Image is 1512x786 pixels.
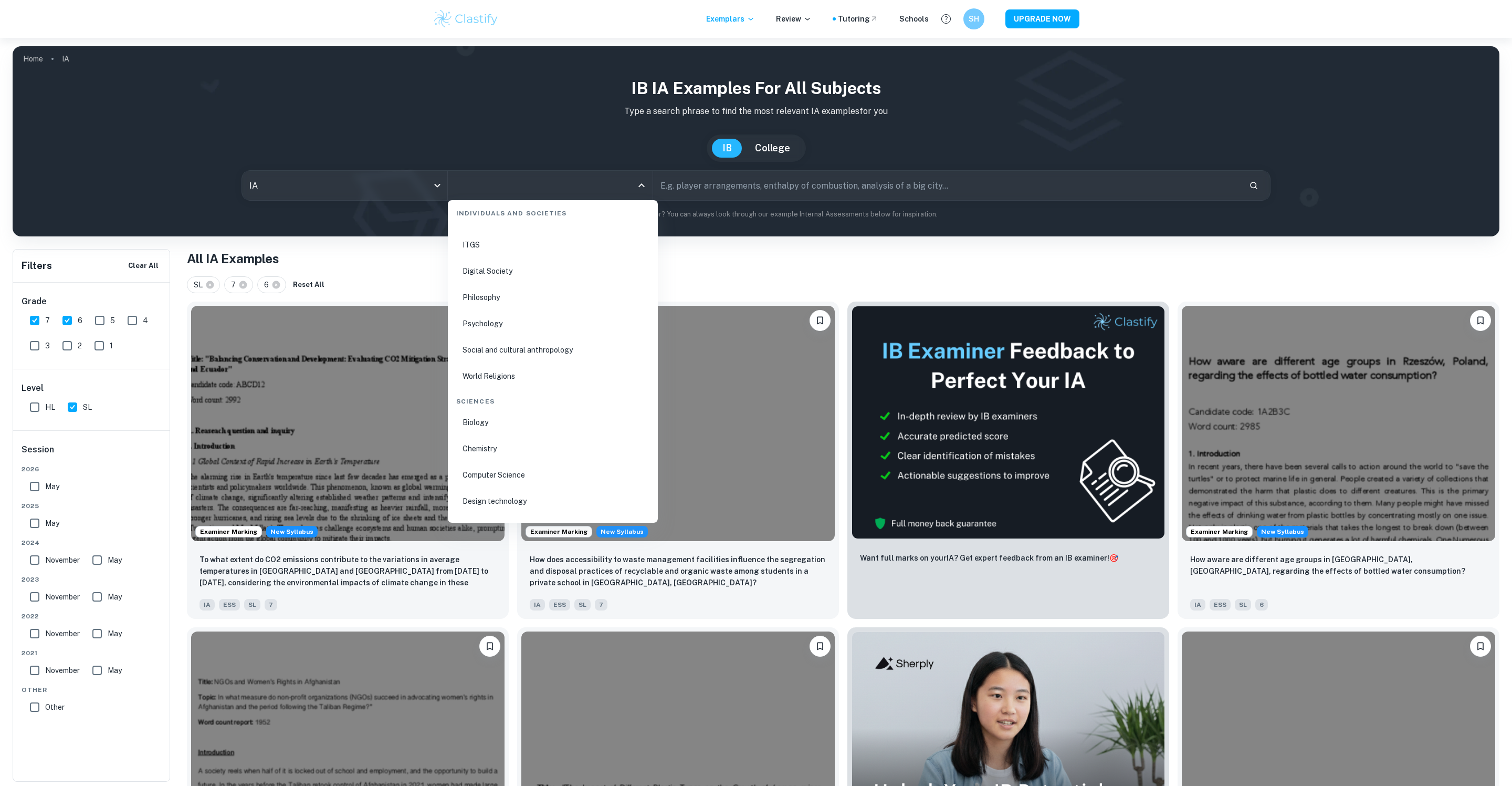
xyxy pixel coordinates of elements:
[219,599,240,611] span: ESS
[574,599,591,611] span: SL
[290,277,327,293] button: Reset All
[452,463,654,487] li: Computer Science
[264,279,274,291] span: 6
[257,276,286,293] div: 6
[45,591,80,603] span: November
[852,306,1165,539] img: Thumbnail
[776,13,812,25] p: Review
[968,13,980,25] h6: SH
[595,599,607,611] span: 7
[22,612,162,621] span: 2022
[265,599,277,611] span: 7
[78,340,82,351] span: 2
[1470,636,1491,657] button: Bookmark
[521,306,835,541] img: ESS IA example thumbnail: How does accessibility to waste manageme
[452,515,654,540] li: Physics
[452,259,654,283] li: Digital Society
[196,527,261,536] span: Examiner Marking
[45,340,50,351] span: 3
[266,526,318,537] span: New Syllabus
[187,276,220,293] div: SL
[1245,177,1263,194] button: Search
[517,302,839,619] a: Examiner MarkingStarting from the May 2026 session, the ESS IA requirements have changed. We crea...
[191,306,505,541] img: ESS IA example thumbnail: To what extent do CO2 emissions contribu
[21,76,1491,101] h1: IB IA examples for all subjects
[433,8,499,29] img: Clastify logo
[1210,599,1231,611] span: ESS
[22,443,162,464] h6: Session
[108,554,122,566] span: May
[899,13,929,25] a: Schools
[21,209,1491,220] p: Not sure what to search for? You can always look through our example Internal Assessments below f...
[244,599,260,611] span: SL
[1190,554,1487,577] p: How aware are different age groups in Rzeszów, Poland, regarding the effects of bottled water con...
[22,258,52,273] h6: Filters
[1005,9,1079,28] button: UPGRADE NOW
[452,489,654,513] li: Design technology
[45,554,80,566] span: November
[596,526,648,537] span: New Syllabus
[452,410,654,435] li: Biology
[634,178,649,193] button: Close
[266,526,318,537] div: Starting from the May 2026 session, the ESS IA requirements have changed. We created this exempla...
[712,139,742,158] button: IB
[1182,306,1495,541] img: ESS IA example thumbnail: How aware are different age groups in Rz
[452,233,654,257] li: ITGS
[78,315,82,326] span: 6
[194,279,207,291] span: SL
[810,310,831,331] button: Bookmark
[45,481,59,492] span: May
[530,599,545,611] span: IA
[860,552,1118,564] p: Want full marks on your IA ? Get expert feedback from an IB examiner!
[22,382,162,395] h6: Level
[45,628,80,639] span: November
[549,599,570,611] span: ESS
[963,8,984,29] button: SH
[242,171,447,200] div: IA
[530,554,826,588] p: How does accessibility to waste management facilities influence the segregation and disposal prac...
[45,315,50,326] span: 7
[1257,526,1308,537] div: Starting from the May 2026 session, the ESS IA requirements have changed. We created this exempla...
[1178,302,1499,619] a: Examiner MarkingStarting from the May 2026 session, the ESS IA requirements have changed. We crea...
[22,464,162,474] span: 2026
[479,636,500,657] button: Bookmark
[199,554,496,589] p: To what extent do CO2 emissions contribute to the variations in average temperatures in Indonesia...
[1470,310,1491,331] button: Bookmark
[810,636,831,657] button: Bookmark
[22,501,162,511] span: 2025
[452,338,654,362] li: Social and cultural anthropology
[108,628,122,639] span: May
[83,401,92,413] span: SL
[1257,526,1308,537] span: New Syllabus
[706,13,755,25] p: Exemplars
[45,701,65,713] span: Other
[21,105,1491,118] p: Type a search phrase to find the most relevant IA examples for you
[1235,599,1251,611] span: SL
[187,249,1499,268] h1: All IA Examples
[45,665,80,676] span: November
[110,315,115,326] span: 5
[13,46,1499,236] img: profile cover
[847,302,1169,619] a: ThumbnailWant full marks on yourIA? Get expert feedback from an IB examiner!
[452,200,654,222] div: Individuals and Societies
[110,340,113,351] span: 1
[1186,527,1252,536] span: Examiner Marking
[23,51,43,66] a: Home
[452,364,654,388] li: World Religions
[108,591,122,603] span: May
[22,685,162,695] span: Other
[838,13,878,25] a: Tutoring
[199,599,215,611] span: IA
[45,518,59,529] span: May
[1109,554,1118,562] span: 🎯
[452,437,654,461] li: Chemistry
[187,302,509,619] a: Examiner MarkingStarting from the May 2026 session, the ESS IA requirements have changed. We crea...
[231,279,240,291] span: 7
[1255,599,1268,611] span: 6
[452,388,654,410] div: Sciences
[108,665,122,676] span: May
[45,401,55,413] span: HL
